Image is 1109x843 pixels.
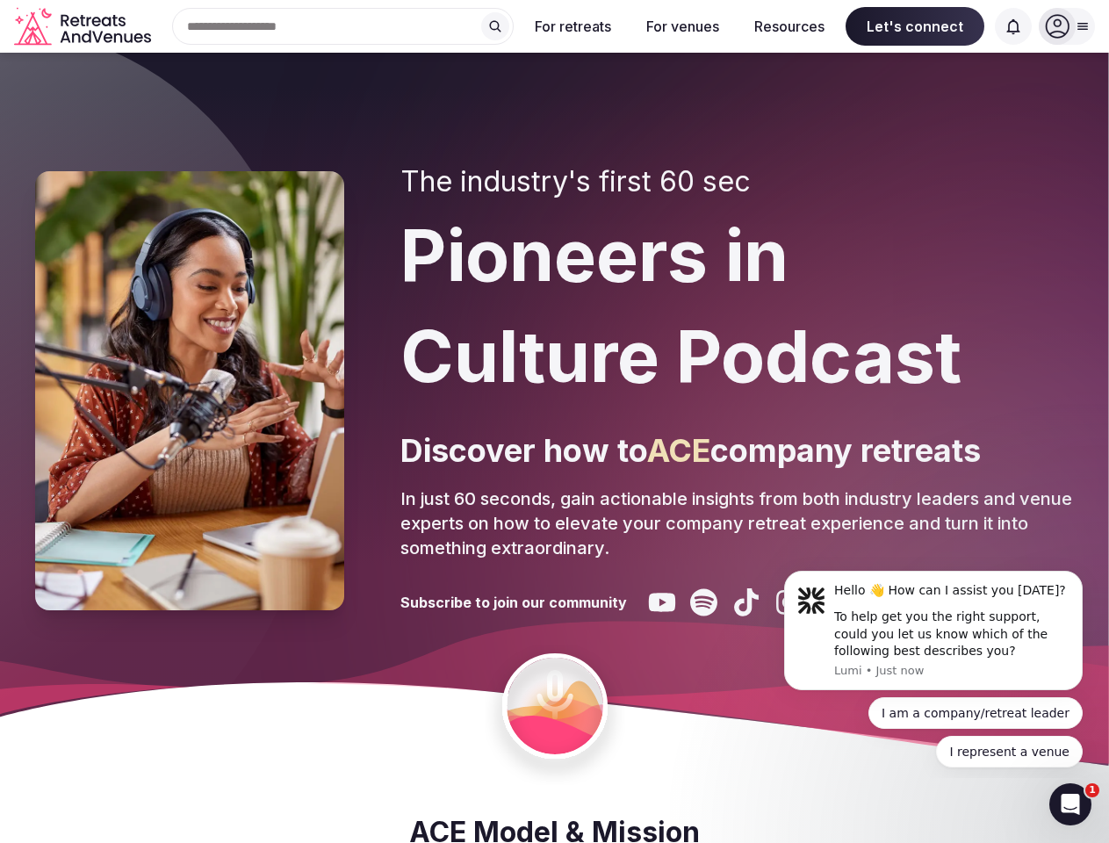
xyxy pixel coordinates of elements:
button: Resources [740,7,839,46]
span: 1 [1085,783,1099,797]
h1: Pioneers in Culture Podcast [400,205,1074,407]
svg: Retreats and Venues company logo [14,7,155,47]
img: Pioneers in Culture Podcast [35,171,344,610]
button: For retreats [521,7,625,46]
a: Visit the homepage [14,7,155,47]
p: In just 60 seconds, gain actionable insights from both industry leaders and venue experts on how ... [400,486,1074,560]
p: Discover how to company retreats [400,429,1074,472]
h3: Subscribe to join our community [400,593,627,612]
span: Let's connect [846,7,984,46]
iframe: Intercom notifications message [758,555,1109,778]
button: For venues [632,7,733,46]
h2: The industry's first 60 sec [400,165,1074,198]
iframe: Intercom live chat [1049,783,1091,825]
span: ACE [647,431,710,470]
